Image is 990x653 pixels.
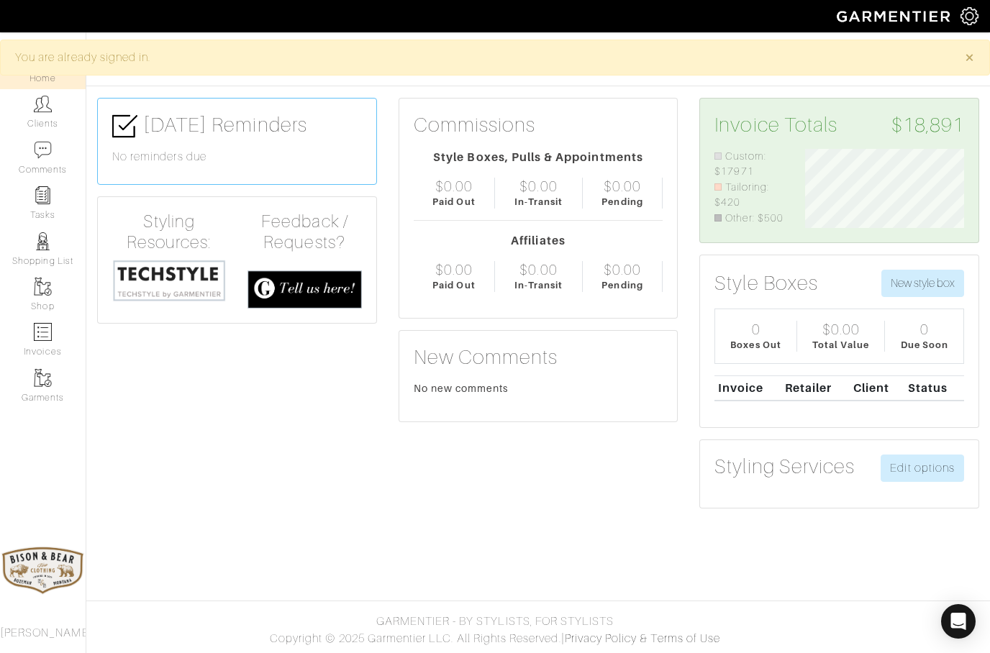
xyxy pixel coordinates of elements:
h3: Style Boxes [714,271,818,296]
div: $0.00 [519,261,557,278]
div: In-Transit [514,278,563,292]
th: Retailer [781,375,850,401]
img: gear-icon-white-bd11855cb880d31180b6d7d6211b90ccbf57a29d726f0c71d8c61bd08dd39cc2.png [961,7,978,25]
img: comment-icon-a0a6a9ef722e966f86d9cbdc48e553b5cf19dbc54f86b18d962a5391bc8f6eb6.png [34,141,52,159]
th: Client [850,375,904,401]
th: Invoice [714,375,781,401]
img: techstyle-93310999766a10050dc78ceb7f971a75838126fd19372ce40ba20cdf6a89b94b.png [112,259,226,303]
div: Boxes Out [730,338,781,352]
img: stylists-icon-eb353228a002819b7ec25b43dbf5f0378dd9e0616d9560372ff212230b889e62.png [34,232,52,250]
img: reminder-icon-8004d30b9f0a5d33ae49ab947aed9ed385cf756f9e5892f1edd6e32f2345188e.png [34,186,52,204]
h6: No reminders due [112,150,362,164]
div: Paid Out [432,195,475,209]
img: garments-icon-b7da505a4dc4fd61783c78ac3ca0ef83fa9d6f193b1c9dc38574b1d14d53ca28.png [34,278,52,296]
div: Open Intercom Messenger [941,604,976,639]
span: $18,891 [891,113,964,137]
span: × [964,47,975,67]
img: clients-icon-6bae9207a08558b7cb47a8932f037763ab4055f8c8b6bfacd5dc20c3e0201464.png [34,95,52,113]
img: garmentier-logo-header-white-b43fb05a5012e4ada735d5af1a66efaba907eab6374d6393d1fbf88cb4ef424d.png [830,4,961,29]
img: check-box-icon-36a4915ff3ba2bd8f6e4f29bc755bb66becd62c870f447fc0dd1365fcfddab58.png [112,114,137,139]
a: Privacy Policy & Terms of Use [565,632,720,645]
li: Tailoring: $420 [714,180,784,211]
th: Status [904,375,964,401]
div: $0.00 [519,178,557,195]
h4: Styling Resources: [112,211,226,253]
div: Due Soon [901,338,948,352]
h3: Styling Services [714,455,855,479]
li: Custom: $17971 [714,149,784,180]
h3: Commissions [414,113,536,137]
div: You are already signed in. [15,49,943,66]
h3: [DATE] Reminders [112,113,362,139]
img: garments-icon-b7da505a4dc4fd61783c78ac3ca0ef83fa9d6f193b1c9dc38574b1d14d53ca28.png [34,369,52,387]
span: Copyright © 2025 Garmentier LLC. All Rights Reserved. [270,632,561,645]
div: Total Value [812,338,870,352]
h3: New Comments [414,345,663,370]
img: feedback_requests-3821251ac2bd56c73c230f3229a5b25d6eb027adea667894f41107c140538ee0.png [247,270,361,309]
div: Affiliates [414,232,663,250]
div: No new comments [414,381,663,396]
div: $0.00 [604,178,641,195]
img: orders-icon-0abe47150d42831381b5fb84f609e132dff9fe21cb692f30cb5eec754e2cba89.png [34,323,52,341]
div: $0.00 [822,321,860,338]
button: New style box [881,270,964,297]
div: $0.00 [435,261,473,278]
div: $0.00 [435,178,473,195]
div: Pending [601,195,642,209]
div: Paid Out [432,278,475,292]
a: Edit options [881,455,964,482]
div: 0 [920,321,929,338]
h4: Feedback / Requests? [247,211,361,253]
li: Other: $500 [714,211,784,227]
div: In-Transit [514,195,563,209]
h3: Invoice Totals [714,113,964,137]
div: Pending [601,278,642,292]
div: Style Boxes, Pulls & Appointments [414,149,663,166]
div: 0 [752,321,760,338]
div: $0.00 [604,261,641,278]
